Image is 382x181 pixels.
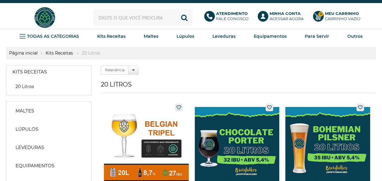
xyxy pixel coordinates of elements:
strong: Equipamentos [15,163,54,169]
a: Maltes [144,32,158,41]
label: Relevância [101,66,129,75]
b: Minha Conta [270,11,301,16]
a: Outros [347,32,363,41]
strong: Outros [347,34,363,39]
a: Equipamentos [9,160,88,172]
a: Leveduras [9,141,88,154]
a: Página inicial [6,50,41,56]
strong: 0 [318,12,323,17]
button: Buscar [176,9,193,26]
div: Carrinho Vazio [325,16,360,21]
a: Lúpulos [9,123,88,135]
a: TODAS AS CATEGORIAS [19,32,79,41]
strong: 20 Litros [79,50,103,56]
a: Equipamentos [254,32,287,41]
strong: Kits Receitas [12,69,47,75]
strong: Lúpulos [15,126,38,132]
a: Lúpulos [177,32,194,41]
b: Atendimento [216,11,248,16]
strong: Maltes [15,108,34,114]
b: Meu Carrinho [325,11,359,16]
a: Leveduras [212,32,236,41]
p: Acessar agora [270,11,304,21]
strong: Kits Receitas [97,34,126,39]
a: Para Servir [305,32,329,41]
strong: Lúpulos [177,34,194,39]
a: Kits Receitas [6,66,91,78]
strong: Leveduras [212,34,236,39]
strong: Para Servir [305,34,329,39]
a: 20 Litros [12,83,85,90]
a: Minha ContaAcessar agora [258,11,307,24]
a: AtendimentoFale conosco [204,11,252,24]
p: Fale conosco [216,11,249,21]
strong: TODAS AS CATEGORIAS [27,34,79,39]
strong: Equipamentos [254,34,287,39]
a: Kits Receitas [97,32,126,41]
strong: Maltes [144,34,158,39]
input: Digite o que você procura [93,9,193,26]
img: Hopfen Haus BrewShop [33,6,56,29]
h1: 20 Litros [101,81,376,93]
a: Kits Receitas [43,50,76,56]
strong: Leveduras [15,144,44,151]
a: Maltes [9,105,88,117]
